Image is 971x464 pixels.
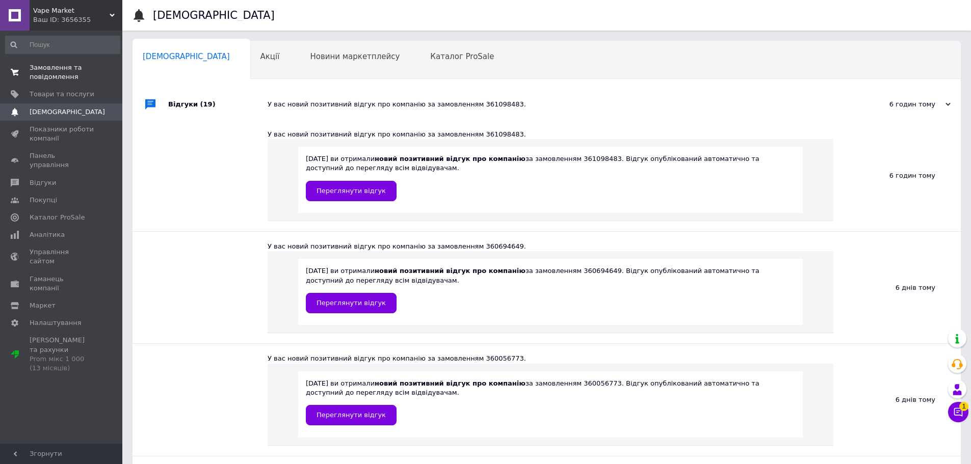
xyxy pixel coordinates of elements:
span: [DEMOGRAPHIC_DATA] [143,52,230,61]
span: Гаманець компанії [30,275,94,293]
span: Замовлення та повідомлення [30,63,94,81]
div: 6 днів тому [833,344,961,455]
div: 6 годин тому [833,120,961,231]
input: Пошук [5,36,120,54]
span: Панель управління [30,151,94,170]
h1: [DEMOGRAPHIC_DATA] [153,9,275,21]
span: Переглянути відгук [317,411,386,419]
a: Переглянути відгук [306,405,397,425]
span: Налаштування [30,318,82,327]
span: Маркет [30,301,56,310]
span: Переглянути відгук [317,187,386,195]
div: 6 днів тому [833,232,961,343]
div: [DATE] ви отримали за замовленням 361098483. Відгук опублікований автоматично та доступний до пер... [306,154,795,201]
div: [DATE] ви отримали за замовленням 360694649. Відгук опублікований автоматично та доступний до пер... [306,266,795,313]
span: Покупці [30,196,57,205]
span: Показники роботи компанії [30,125,94,143]
span: (19) [200,100,216,108]
span: Новини маркетплейсу [310,52,400,61]
div: Ваш ID: 3656355 [33,15,122,24]
div: У вас новий позитивний відгук про компанію за замовленням 361098483. [268,130,833,139]
span: Товари та послуги [30,90,94,99]
div: Відгуки [168,89,268,120]
span: Управління сайтом [30,248,94,266]
b: новий позитивний відгук про компанію [375,267,526,275]
span: Каталог ProSale [30,213,85,222]
span: 1 [959,402,968,411]
span: Акції [260,52,280,61]
span: Аналітика [30,230,65,239]
span: [DEMOGRAPHIC_DATA] [30,107,105,117]
div: У вас новий позитивний відгук про компанію за замовленням 360056773. [268,354,833,363]
span: Відгуки [30,178,56,187]
button: Чат з покупцем1 [948,402,968,422]
div: Prom мікс 1 000 (13 місяців) [30,354,94,373]
b: новий позитивний відгук про компанію [375,155,526,162]
span: Каталог ProSale [430,52,494,61]
span: [PERSON_NAME] та рахунки [30,336,94,373]
div: 6 годин тому [849,100,951,109]
a: Переглянути відгук [306,293,397,313]
span: Vape Market [33,6,110,15]
div: [DATE] ви отримали за замовленням 360056773. Відгук опублікований автоматично та доступний до пер... [306,379,795,425]
div: У вас новий позитивний відгук про компанію за замовленням 360694649. [268,242,833,251]
div: У вас новий позитивний відгук про компанію за замовленням 361098483. [268,100,849,109]
b: новий позитивний відгук про компанію [375,379,526,387]
span: Переглянути відгук [317,299,386,307]
a: Переглянути відгук [306,181,397,201]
